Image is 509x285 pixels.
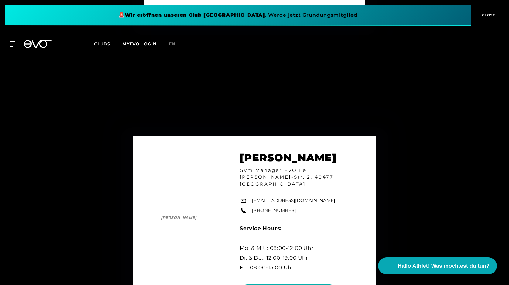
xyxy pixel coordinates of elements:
span: Clubs [94,41,110,47]
span: CLOSE [480,12,495,18]
button: CLOSE [471,5,504,26]
a: Clubs [94,41,122,47]
span: en [169,41,176,47]
a: en [169,41,183,48]
button: Hallo Athlet! Was möchtest du tun? [378,257,497,274]
a: MYEVO LOGIN [122,41,157,47]
a: [PHONE_NUMBER] [252,207,296,214]
a: [EMAIL_ADDRESS][DOMAIN_NAME] [252,197,335,204]
span: Hallo Athlet! Was möchtest du tun? [398,262,490,270]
